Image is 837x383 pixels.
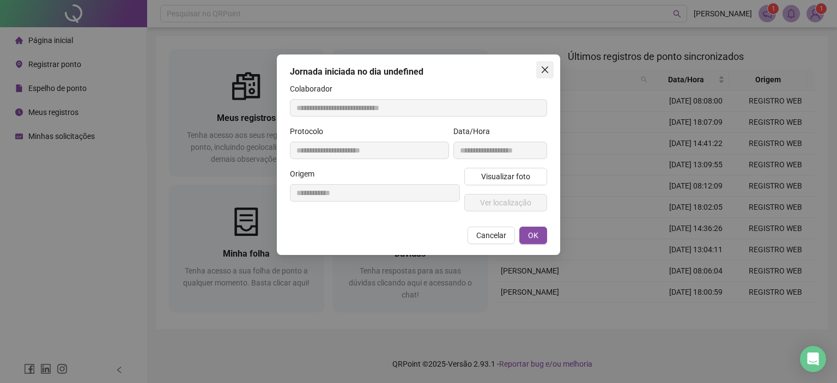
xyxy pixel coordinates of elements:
[290,125,330,137] label: Protocolo
[464,168,547,185] button: Visualizar foto
[468,227,515,244] button: Cancelar
[536,61,554,78] button: Close
[453,125,497,137] label: Data/Hora
[800,346,826,372] div: Open Intercom Messenger
[476,229,506,241] span: Cancelar
[290,168,322,180] label: Origem
[541,65,549,74] span: close
[528,229,538,241] span: OK
[290,65,547,78] div: Jornada iniciada no dia undefined
[290,83,339,95] label: Colaborador
[481,171,530,183] span: Visualizar foto
[519,227,547,244] button: OK
[464,194,547,211] button: Ver localização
